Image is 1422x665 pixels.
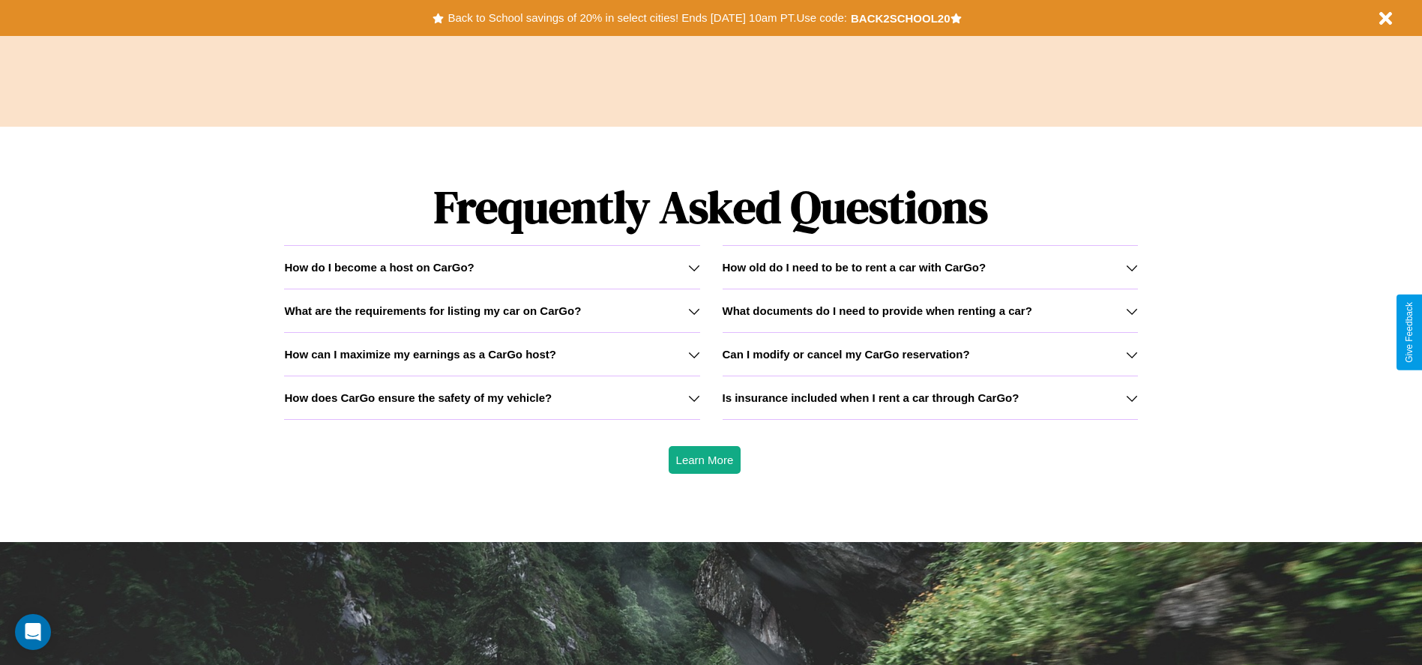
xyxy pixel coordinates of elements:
[444,7,850,28] button: Back to School savings of 20% in select cities! Ends [DATE] 10am PT.Use code:
[723,348,970,361] h3: Can I modify or cancel my CarGo reservation?
[284,261,474,274] h3: How do I become a host on CarGo?
[284,304,581,317] h3: What are the requirements for listing my car on CarGo?
[284,391,552,404] h3: How does CarGo ensure the safety of my vehicle?
[669,446,741,474] button: Learn More
[284,169,1137,245] h1: Frequently Asked Questions
[851,12,950,25] b: BACK2SCHOOL20
[723,261,986,274] h3: How old do I need to be to rent a car with CarGo?
[1404,302,1415,363] div: Give Feedback
[723,304,1032,317] h3: What documents do I need to provide when renting a car?
[15,614,51,650] div: Open Intercom Messenger
[723,391,1019,404] h3: Is insurance included when I rent a car through CarGo?
[284,348,556,361] h3: How can I maximize my earnings as a CarGo host?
